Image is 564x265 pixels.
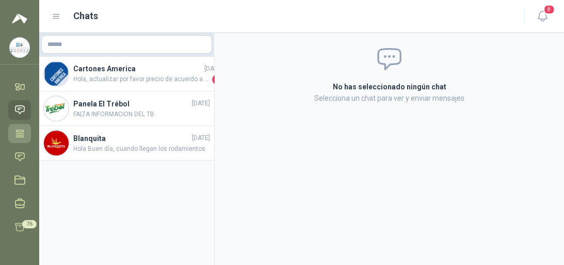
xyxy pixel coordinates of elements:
[12,12,27,25] img: Logo peakr
[192,99,210,108] span: [DATE]
[212,74,222,85] span: 1
[44,61,69,86] img: Company Logo
[44,96,69,121] img: Company Logo
[10,38,29,57] img: Company Logo
[73,98,190,110] h4: Panela El Trébol
[543,5,555,14] span: 8
[73,63,202,74] h4: Cartones America
[73,144,210,154] span: Hola Buen día, cuando llegan los rodamientos
[204,64,222,74] span: [DATE]
[39,57,214,91] a: Company LogoCartones America[DATE]Hola, actualizar por favor precio de acuerdo a lo acordado. 126...
[227,92,552,104] p: Selecciona un chat para ver y enviar mensajes
[73,74,210,85] span: Hola, actualizar por favor precio de acuerdo a lo acordado. 126 USD
[39,126,214,161] a: Company LogoBlanquita[DATE]Hola Buen día, cuando llegan los rodamientos
[73,9,98,23] h1: Chats
[44,131,69,155] img: Company Logo
[8,217,31,237] a: 76
[192,133,210,143] span: [DATE]
[227,81,552,92] h2: No has seleccionado ningún chat
[73,133,190,144] h4: Blanquita
[533,7,552,26] button: 8
[73,110,210,119] span: FALTA INFORMACION DEL TB
[22,220,37,228] span: 76
[39,91,214,126] a: Company LogoPanela El Trébol[DATE]FALTA INFORMACION DEL TB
